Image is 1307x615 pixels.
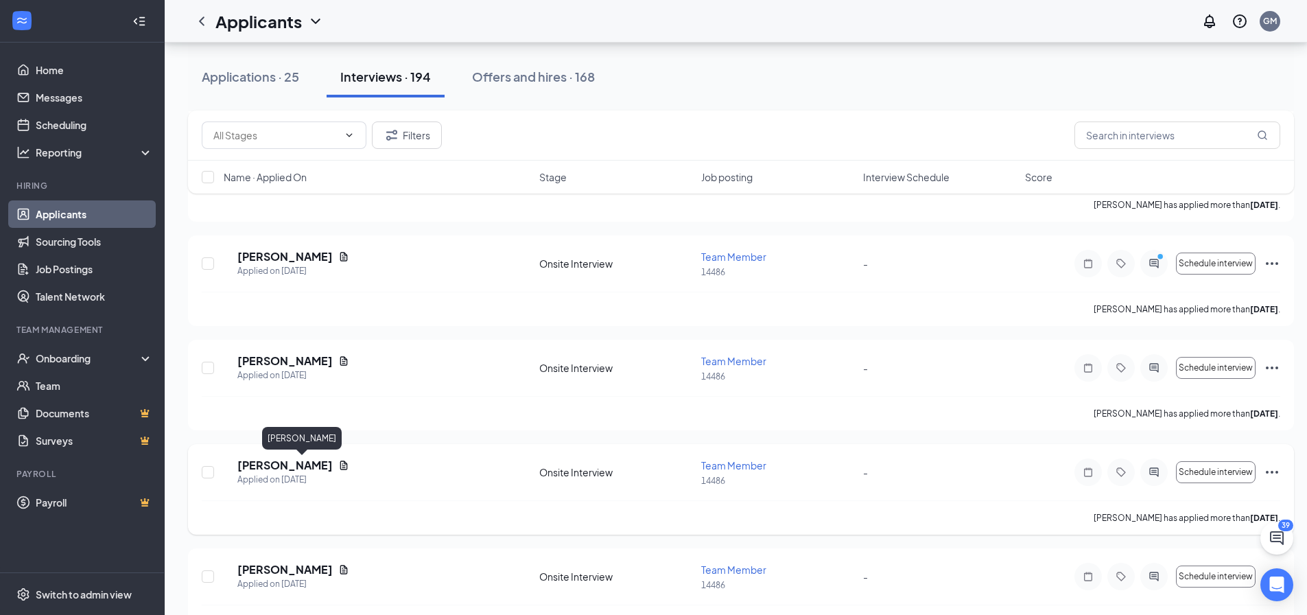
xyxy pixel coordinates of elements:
span: Team Member [701,564,766,576]
span: Team Member [701,355,766,367]
div: Onsite Interview [539,257,693,270]
div: Onsite Interview [539,465,693,479]
b: [DATE] [1250,513,1278,523]
span: - [863,257,868,270]
svg: ChatActive [1269,530,1285,546]
button: Schedule interview [1176,357,1256,379]
svg: Tag [1113,571,1129,582]
div: Applied on [DATE] [237,577,349,591]
a: PayrollCrown [36,489,153,516]
p: 14486 [701,266,855,278]
p: [PERSON_NAME] has applied more than . [1094,303,1280,315]
span: Interview Schedule [863,170,950,184]
svg: ChevronDown [344,130,355,141]
svg: Document [338,564,349,575]
span: Job posting [701,170,753,184]
div: Open Intercom Messenger [1260,568,1293,601]
h1: Applicants [215,10,302,33]
span: Name · Applied On [224,170,307,184]
div: Applied on [DATE] [237,369,349,382]
button: Filter Filters [372,121,442,149]
a: Home [36,56,153,84]
div: 39 [1278,520,1293,531]
svg: ChevronLeft [193,13,210,30]
div: Hiring [16,180,150,192]
svg: Collapse [132,14,146,28]
span: Score [1025,170,1052,184]
a: Talent Network [36,283,153,310]
div: Onsite Interview [539,570,693,583]
div: Applications · 25 [202,68,299,85]
span: Schedule interview [1179,467,1253,477]
svg: Tag [1113,362,1129,373]
p: [PERSON_NAME] has applied more than . [1094,512,1280,524]
h5: [PERSON_NAME] [237,562,333,577]
svg: UserCheck [16,351,30,365]
svg: Ellipses [1264,255,1280,272]
span: Schedule interview [1179,259,1253,268]
a: Scheduling [36,111,153,139]
button: ChatActive [1260,522,1293,555]
span: Stage [539,170,567,184]
input: Search in interviews [1074,121,1280,149]
p: 14486 [701,475,855,487]
a: SurveysCrown [36,427,153,454]
a: DocumentsCrown [36,399,153,427]
svg: Note [1080,258,1096,269]
svg: ChevronDown [307,13,324,30]
div: [PERSON_NAME] [262,427,342,450]
h5: [PERSON_NAME] [237,458,333,473]
p: 14486 [701,579,855,591]
input: All Stages [213,128,338,143]
div: Switch to admin view [36,588,132,601]
div: Reporting [36,146,154,159]
button: Schedule interview [1176,461,1256,483]
svg: Tag [1113,467,1129,478]
a: Team [36,372,153,399]
svg: Tag [1113,258,1129,269]
svg: ActiveChat [1146,467,1162,478]
button: Schedule interview [1176,566,1256,588]
div: Applied on [DATE] [237,264,349,278]
svg: Document [338,460,349,471]
svg: Ellipses [1264,360,1280,376]
svg: WorkstreamLogo [15,14,29,27]
span: - [863,362,868,374]
div: Applied on [DATE] [237,473,349,487]
span: Schedule interview [1179,572,1253,581]
button: Schedule interview [1176,253,1256,275]
svg: ActiveChat [1146,571,1162,582]
span: - [863,466,868,478]
div: Payroll [16,468,150,480]
a: Applicants [36,200,153,228]
span: Team Member [701,459,766,472]
svg: Notifications [1201,13,1218,30]
svg: Filter [384,127,400,143]
div: Onsite Interview [539,361,693,375]
svg: ActiveChat [1146,362,1162,373]
a: Job Postings [36,255,153,283]
svg: ActiveChat [1146,258,1162,269]
svg: Note [1080,362,1096,373]
div: Interviews · 194 [340,68,431,85]
p: 14486 [701,371,855,382]
svg: Note [1080,467,1096,478]
div: Team Management [16,324,150,336]
a: Sourcing Tools [36,228,153,255]
span: Team Member [701,251,766,263]
a: Messages [36,84,153,111]
b: [DATE] [1250,304,1278,314]
span: - [863,570,868,583]
svg: Note [1080,571,1096,582]
svg: MagnifyingGlass [1257,130,1268,141]
b: [DATE] [1250,408,1278,419]
svg: Document [338,251,349,262]
div: Offers and hires · 168 [472,68,595,85]
svg: Settings [16,588,30,601]
div: GM [1263,15,1277,27]
h5: [PERSON_NAME] [237,353,333,369]
div: Onboarding [36,351,141,365]
svg: PrimaryDot [1154,253,1170,264]
svg: Document [338,356,349,367]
